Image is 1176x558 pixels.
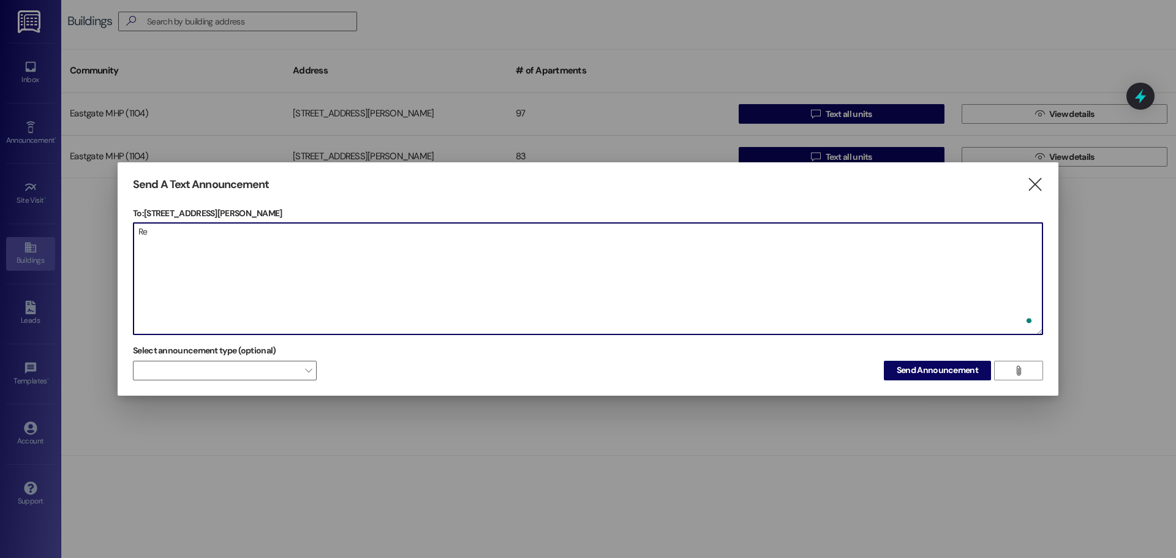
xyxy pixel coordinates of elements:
div: To enrich screen reader interactions, please activate Accessibility in Grammarly extension settings [133,222,1043,335]
p: To: [STREET_ADDRESS][PERSON_NAME] [133,207,1043,219]
i:  [1014,366,1023,375]
i:  [1027,178,1043,191]
h3: Send A Text Announcement [133,178,269,192]
span: Send Announcement [897,364,978,377]
button: Send Announcement [884,361,991,380]
label: Select announcement type (optional) [133,341,276,360]
textarea: To enrich screen reader interactions, please activate Accessibility in Grammarly extension settings [134,223,1042,334]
